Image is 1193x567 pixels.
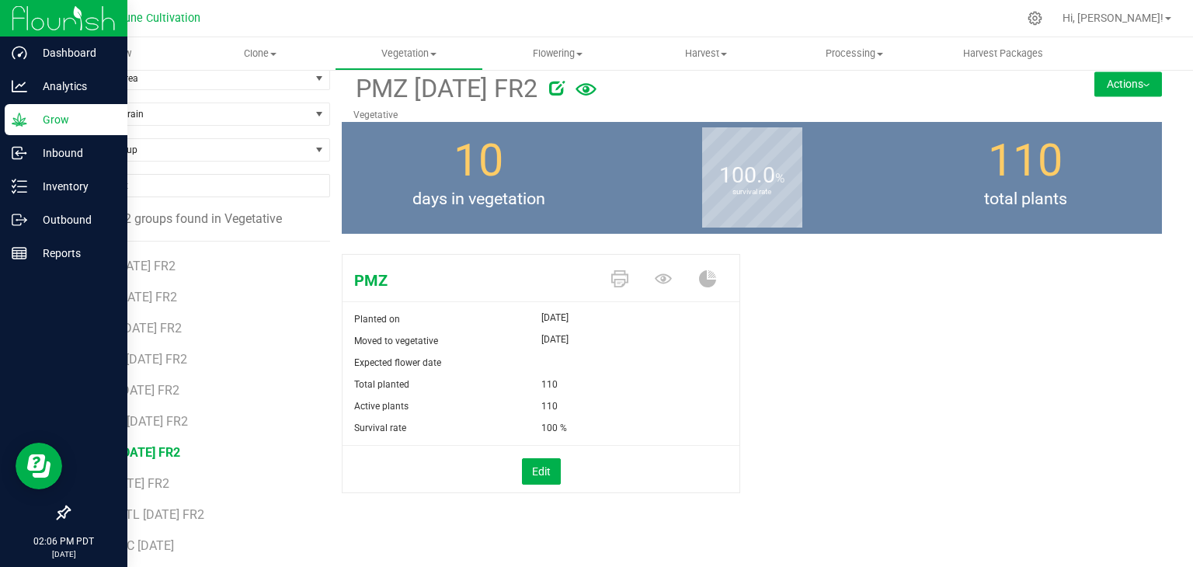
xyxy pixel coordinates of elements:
[541,374,558,395] span: 110
[12,78,27,94] inline-svg: Analytics
[541,308,569,327] span: [DATE]
[354,423,406,433] span: Survival rate
[16,443,62,489] iframe: Resource center
[1025,11,1045,26] div: Manage settings
[27,110,120,129] p: Grow
[484,47,631,61] span: Flowering
[541,330,569,349] span: [DATE]
[89,476,169,491] span: SB [DATE] FR2
[27,43,120,62] p: Dashboard
[7,548,120,560] p: [DATE]
[186,47,333,61] span: Clone
[12,245,27,261] inline-svg: Reports
[12,212,27,228] inline-svg: Outbound
[12,112,27,127] inline-svg: Grow
[7,534,120,548] p: 02:06 PM PDT
[335,37,483,70] a: Vegetation
[68,210,330,228] div: 22 groups found in Vegetative
[12,45,27,61] inline-svg: Dashboard
[336,47,482,61] span: Vegetation
[454,134,503,186] span: 10
[89,445,180,460] span: PMZ [DATE] FR2
[69,103,310,125] span: Filter by Strain
[342,187,615,212] span: days in vegetation
[889,187,1162,212] span: total plants
[27,77,120,96] p: Analytics
[89,352,187,367] span: MH02 [DATE] FR2
[483,37,631,70] a: Flowering
[89,259,176,273] span: JC3 [DATE] FR2
[522,458,561,485] button: Edit
[27,210,120,229] p: Outbound
[89,538,174,553] span: SS MAC [DATE]
[12,179,27,194] inline-svg: Inventory
[541,417,567,439] span: 100 %
[89,507,204,522] span: SC x ZTL [DATE] FR2
[69,139,310,161] span: Find a Group
[353,108,1014,122] p: Vegetative
[69,68,310,89] span: Filter by Area
[1063,12,1163,24] span: Hi, [PERSON_NAME]!
[631,37,780,70] a: Harvest
[781,47,928,61] span: Processing
[186,37,334,70] a: Clone
[89,321,182,336] span: LC80 [DATE] FR2
[988,134,1063,186] span: 110
[702,123,802,262] b: survival rate
[89,414,188,429] span: MSG6 [DATE] FR2
[929,37,1077,70] a: Harvest Packages
[69,175,329,197] input: NO DATA FOUND
[942,47,1064,61] span: Harvest Packages
[343,269,600,292] span: PMZ
[89,383,179,398] span: MK3 [DATE] FR2
[353,70,537,108] span: PMZ [DATE] FR2
[89,290,177,304] span: JCO [DATE] FR2
[27,177,120,196] p: Inventory
[354,401,409,412] span: Active plants
[627,122,877,234] group-info-box: Survival rate
[353,122,603,234] group-info-box: Days in vegetation
[117,12,200,25] span: Dune Cultivation
[781,37,929,70] a: Processing
[354,379,409,390] span: Total planted
[310,68,329,89] span: select
[354,314,400,325] span: Planted on
[27,244,120,263] p: Reports
[1094,71,1162,96] button: Actions
[541,395,558,417] span: 110
[632,47,779,61] span: Harvest
[354,357,441,368] span: Expected flower date
[900,122,1150,234] group-info-box: Total number of plants
[27,144,120,162] p: Inbound
[12,145,27,161] inline-svg: Inbound
[354,336,438,346] span: Moved to vegetative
